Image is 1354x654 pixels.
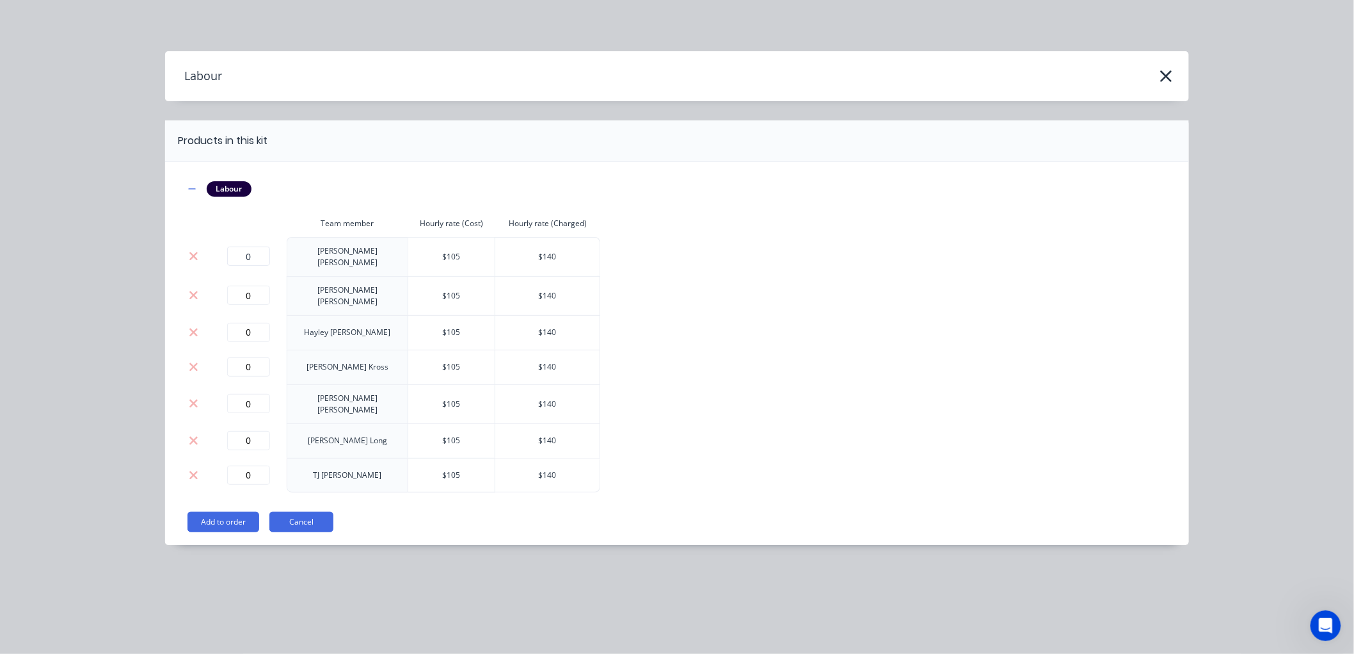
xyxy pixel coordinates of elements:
div: Factory Weekly Updates - [DATE] [26,384,207,397]
input: 0 [227,466,270,485]
span: Messages [74,432,118,441]
div: New feature [26,362,89,376]
img: Profile image for Maricar [26,181,52,207]
span: $ 140 [539,398,557,409]
div: New featureImprovementFactory Weekly Updates - [DATE] [13,351,243,424]
button: Messages [64,400,128,451]
button: News [128,400,192,451]
span: $ 105 [443,327,461,338]
div: We typically reply in under 10 minutes [26,249,214,263]
div: Recent message [26,162,230,176]
span: $ 105 [443,251,461,262]
div: Send us a message [26,236,214,249]
div: Products in this kit [178,133,267,149]
input: 0 [227,247,270,266]
span: Home [17,432,46,441]
span: $ 140 [539,470,557,480]
span: $ 105 [443,290,461,301]
th: Team member [287,210,408,237]
td: Hayley [PERSON_NAME] [287,315,408,350]
div: Labour [207,181,251,197]
button: Cancel [269,512,333,532]
span: $ 140 [539,361,557,372]
td: [PERSON_NAME] [PERSON_NAME] [287,384,408,423]
th: Hourly rate (Charged) [495,210,600,237]
span: $ 105 [443,435,461,446]
div: Recent messageProfile image for MaricarFantastic, thank you so much!!Maricar•[DATE] [13,151,243,218]
h2: Have an idea or feature request? [26,291,230,304]
input: 0 [227,394,270,413]
span: Help [214,432,234,441]
iframe: Intercom live chat [1310,610,1341,641]
h4: Labour [165,64,222,88]
td: [PERSON_NAME] [PERSON_NAME] [287,237,408,276]
th: Hourly rate (Cost) [408,210,495,237]
span: Fantastic, thank you so much!! [57,182,196,192]
span: $ 140 [539,327,557,338]
div: Profile image for MaricarFantastic, thank you so much!!Maricar•[DATE] [13,170,243,218]
input: 0 [227,286,270,305]
td: [PERSON_NAME] Long [287,423,408,458]
span: $ 105 [443,470,461,480]
span: $ 140 [539,290,557,301]
input: 0 [227,323,270,342]
span: News [148,432,172,441]
button: Add to order [187,512,259,532]
span: $ 140 [539,251,557,262]
input: 0 [227,357,270,377]
div: Improvement [94,362,162,376]
span: $ 105 [443,398,461,409]
div: • [DATE] [93,194,129,208]
p: How can we help? [26,113,230,135]
button: Help [192,400,256,451]
span: $ 140 [539,435,557,446]
td: [PERSON_NAME] [PERSON_NAME] [287,276,408,315]
td: TJ [PERSON_NAME] [287,458,408,493]
span: $ 105 [443,361,461,372]
td: [PERSON_NAME] Kross [287,350,408,384]
img: logo [26,24,102,45]
p: Hi [PERSON_NAME] [26,91,230,113]
input: 0 [227,431,270,450]
div: Maricar [57,194,90,208]
div: Send us a messageWe typically reply in under 10 minutes [13,225,243,274]
button: Share it with us [26,309,230,335]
